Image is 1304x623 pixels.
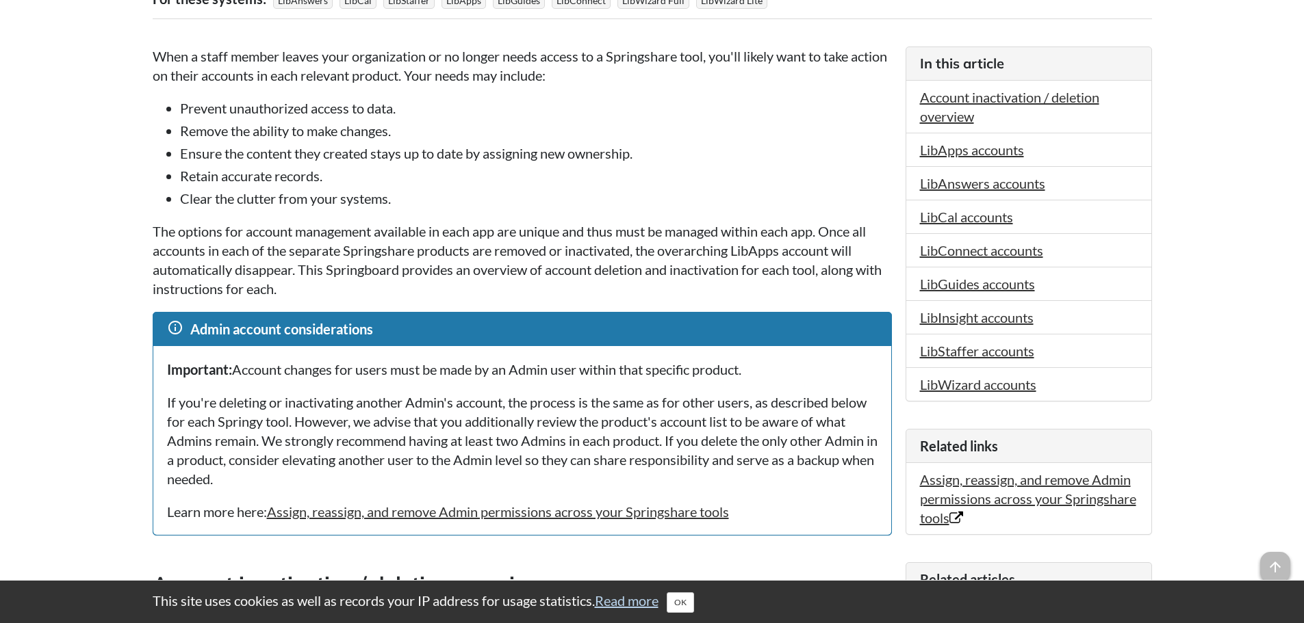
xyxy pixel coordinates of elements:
a: LibStaffer accounts [920,343,1034,359]
p: If you're deleting or inactivating another Admin's account, the process is the same as for other ... [167,393,878,488]
p: The options for account management available in each app are unique and thus must be managed with... [153,222,892,298]
a: Assign, reassign, and remove Admin permissions across your Springshare tools [267,503,729,520]
span: Related links [920,438,998,454]
strong: Important: [167,361,232,377]
a: LibAnswers accounts [920,175,1045,191]
p: Account changes for users must be made by an Admin user within that specific product. [167,360,878,379]
a: LibCal accounts [920,209,1013,225]
li: Retain accurate records. [180,166,892,185]
a: arrow_upward [1260,553,1290,570]
div: This site uses cookies as well as records your IP address for usage statistics. [139,591,1166,613]
a: Assign, reassign, and remove Admin permissions across your Springshare tools [920,471,1136,526]
p: Learn more here: [167,502,878,521]
a: LibWizard accounts [920,376,1036,393]
h3: Account inactivation / deletion overview [153,570,892,600]
li: Remove the ability to make changes. [180,121,892,140]
span: Admin account considerations [190,321,373,337]
li: Ensure the content they created stays up to date by assigning new ownership. [180,144,892,163]
a: Read more [595,592,659,609]
span: info [167,319,183,336]
a: LibApps accounts [920,142,1024,158]
a: Account inactivation / deletion overview [920,89,1099,124]
h3: In this article [920,54,1138,73]
button: Close [667,592,694,613]
span: arrow_upward [1260,552,1290,582]
li: Clear the clutter from your systems. [180,189,892,208]
p: When a staff member leaves your organization or no longer needs access to a Springshare tool, you... [153,47,892,85]
a: LibInsight accounts [920,309,1034,326]
span: Related articles [920,571,1015,587]
a: LibGuides accounts [920,276,1035,292]
li: Prevent unauthorized access to data. [180,98,892,118]
a: LibConnect accounts [920,242,1043,259]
